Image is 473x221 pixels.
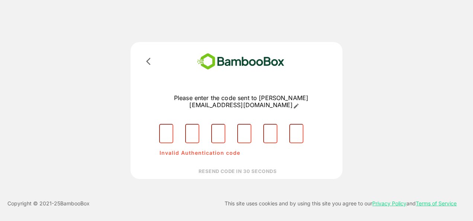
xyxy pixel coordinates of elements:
[159,124,173,143] input: Please enter OTP character 1
[416,200,457,206] a: Terms of Service
[225,199,457,208] p: This site uses cookies and by using this site you agree to our and
[7,199,90,208] p: Copyright © 2021- 25 BambooBox
[160,149,240,157] p: Invalid Authentication code
[263,124,277,143] input: Please enter OTP character 5
[186,51,295,72] img: bamboobox
[237,124,251,143] input: Please enter OTP character 4
[153,95,329,109] p: Please enter the code sent to [PERSON_NAME][EMAIL_ADDRESS][DOMAIN_NAME]
[211,124,225,143] input: Please enter OTP character 3
[185,124,199,143] input: Please enter OTP character 2
[372,200,406,206] a: Privacy Policy
[289,124,303,143] input: Please enter OTP character 6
